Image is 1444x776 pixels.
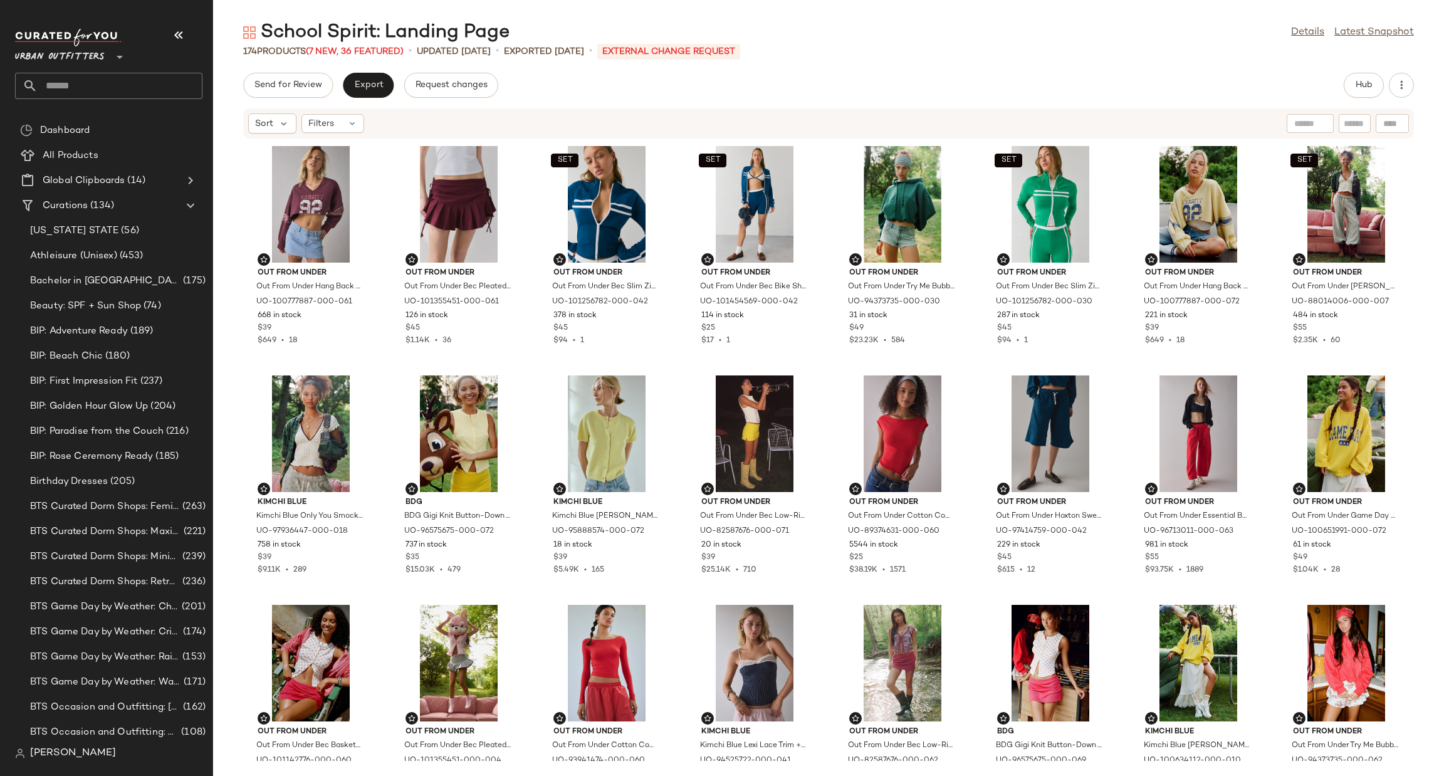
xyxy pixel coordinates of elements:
span: BTS Game Day by Weather: Warm & Sunny [30,675,181,689]
span: 1 [580,337,584,345]
span: UO-88014006-000-007 [1292,296,1389,308]
span: UO-101142776-000-060 [256,755,352,767]
p: External Change Request [597,44,740,60]
span: BDG Gigi Knit Button-Down Tank Top in White/Red Polka Dot, Women's at Urban Outfitters [996,740,1102,752]
span: Out From Under Essential Barrel Leg Full Length Sweatpant in Bright Red, Women's at Urban Outfitters [1144,511,1250,522]
span: • [430,337,442,345]
img: svg%3e [20,124,33,137]
span: Athleisure (Unisex) [30,249,117,263]
img: svg%3e [556,715,563,722]
span: (453) [117,249,144,263]
span: • [589,44,592,59]
span: • [435,566,447,574]
span: (153) [180,650,206,664]
span: Out From Under [1145,268,1252,279]
img: 100651991_072_b [1283,375,1410,492]
span: Out From Under [1145,497,1252,508]
img: 97414759_042_b [987,375,1114,492]
span: UO-100651991-000-072 [1292,526,1386,537]
img: 100634112_010_b [1135,605,1262,721]
span: $615 [997,566,1015,574]
span: Beauty: SPF + Sun Shop [30,299,141,313]
span: BTS Occasion and Outfitting: [PERSON_NAME] to Party [30,700,180,715]
img: svg%3e [1000,715,1007,722]
img: 82587676_071_b [691,375,818,492]
span: (239) [180,550,206,564]
span: UO-96713011-000-063 [1144,526,1233,537]
span: BTS Curated Dorm Shops: Feminine [30,500,180,514]
span: $39 [258,323,271,334]
span: Sort [255,117,273,130]
span: 20 in stock [701,540,741,551]
span: Out From Under Bec Low-Rise Micro Mini Skort in Bright Yellow, Women's at Urban Outfitters [700,511,807,522]
span: (185) [153,449,179,464]
span: (237) [138,374,163,389]
span: • [1319,566,1331,574]
span: UO-82587676-000-071 [700,526,789,537]
span: Kimchi Blue Lexi Lace Trim + Bow Detail Cami in Navy Stripe, Women's at Urban Outfitters [700,740,807,752]
span: BDG [405,497,512,508]
span: UO-95888574-000-072 [552,526,644,537]
span: Out From Under Bec Basketball Mesh Low-Rise Micro Mini Skort in Red, Women's at Urban Outfitters [256,740,363,752]
span: UO-96575675-000-072 [404,526,494,537]
p: updated [DATE] [417,45,491,58]
span: 18 [1176,337,1185,345]
span: Out From Under [701,268,808,279]
img: 94373735_030_b [839,146,966,263]
span: UO-101454569-000-042 [700,296,798,308]
span: Out From Under Cotton Compression Boatneck Cropped Tee Top in Red, Women's at Urban Outfitters [848,511,955,522]
span: 12 [1027,566,1035,574]
span: 668 in stock [258,310,301,322]
span: (174) [180,625,206,639]
span: (221) [181,525,206,539]
span: (201) [179,600,206,614]
img: svg%3e [556,256,563,263]
span: Out From Under [1293,497,1400,508]
img: 88014006_007_b [1283,146,1410,263]
img: 89374631_060_b [839,375,966,492]
span: $49 [849,323,864,334]
span: $39 [701,552,715,564]
span: Out From Under Try Me Bubble Hoodie Sweatshirt in Green, Women's at Urban Outfitters [848,281,955,293]
span: 174 [243,47,257,56]
span: • [1164,337,1176,345]
span: 165 [592,566,604,574]
span: Out From Under [PERSON_NAME] Graphic Jogger Sweatpant in Grey Stars, Women's at Urban Outfitters [1292,281,1398,293]
span: UO-94373735-000-030 [848,296,940,308]
span: (134) [88,199,114,213]
span: Out From Under [405,268,512,279]
span: 60 [1331,337,1341,345]
span: SET [557,156,572,165]
button: SET [1290,154,1318,167]
span: Out From Under Hoxton Sweatpant Jort in Blue Opal, Women's at Urban Outfitters [996,511,1102,522]
span: (7 New, 36 Featured) [306,47,404,56]
span: • [281,566,293,574]
span: BTS Game Day by Weather: Chilly Kickoff [30,600,179,614]
span: $45 [997,323,1012,334]
span: (108) [179,725,206,740]
span: $49 [1293,552,1307,564]
span: $39 [1145,323,1159,334]
button: Request changes [404,73,498,98]
img: 94373735_062_b [1283,605,1410,721]
span: • [1318,337,1331,345]
img: svg%3e [1000,256,1007,263]
span: $55 [1145,552,1159,564]
span: Bachelor in [GEOGRAPHIC_DATA]: LP [30,274,180,288]
span: (162) [180,700,206,715]
span: • [714,337,726,345]
button: SET [551,154,578,167]
span: 61 in stock [1293,540,1331,551]
img: svg%3e [1148,256,1155,263]
span: $25 [849,552,863,564]
span: (175) [180,274,206,288]
span: • [731,566,743,574]
img: svg%3e [1295,256,1303,263]
img: 93941474_060_b [543,605,670,721]
span: SET [1296,156,1312,165]
span: • [568,337,580,345]
span: $17 [701,337,714,345]
img: svg%3e [408,256,416,263]
span: Send for Review [254,80,322,90]
span: $1.04K [1293,566,1319,574]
